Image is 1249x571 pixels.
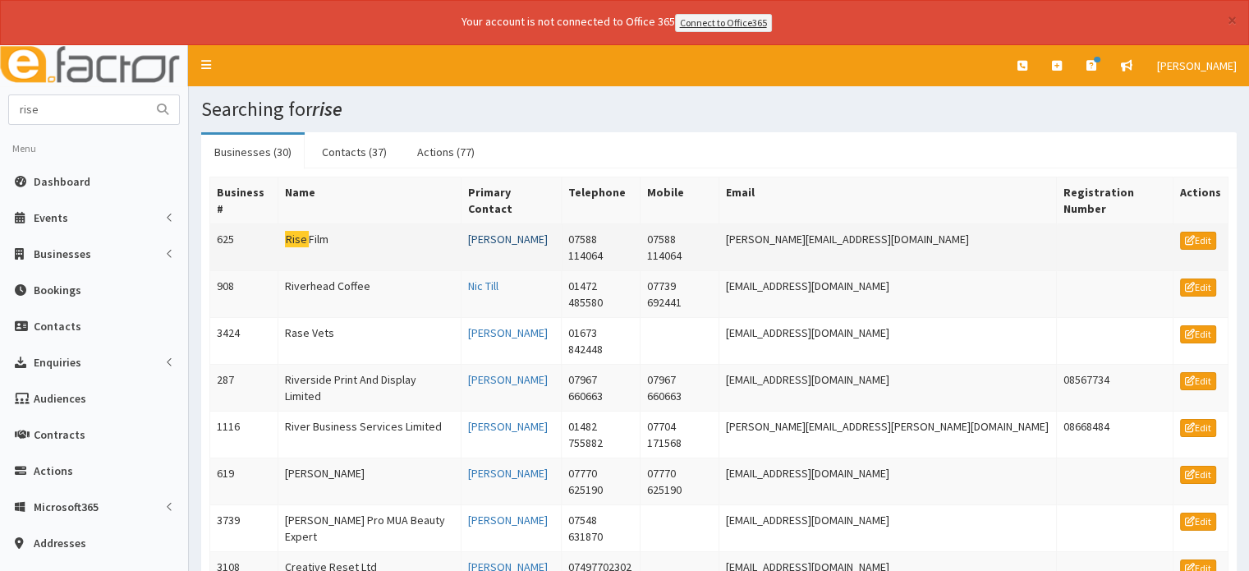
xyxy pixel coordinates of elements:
td: 01472 485580 [562,270,641,317]
a: Edit [1180,513,1216,531]
td: 07588 114064 [562,223,641,270]
a: Actions (77) [404,135,488,169]
td: 3424 [210,317,278,364]
span: Businesses [34,246,91,261]
a: Edit [1180,279,1216,297]
a: [PERSON_NAME] [1145,45,1249,86]
a: Edit [1180,325,1216,343]
span: Contacts [34,319,81,334]
td: 01673 842448 [562,317,641,364]
a: Businesses (30) [201,135,305,169]
td: 07739 692441 [641,270,719,317]
td: 07967 660663 [562,364,641,411]
span: Dashboard [34,174,90,189]
td: [PERSON_NAME][EMAIL_ADDRESS][DOMAIN_NAME] [719,223,1057,270]
a: [PERSON_NAME] [468,466,548,481]
span: Enquiries [34,355,81,370]
td: [EMAIL_ADDRESS][DOMAIN_NAME] [719,270,1057,317]
button: × [1228,12,1237,29]
a: Edit [1180,466,1216,484]
i: rise [312,96,342,122]
td: [EMAIL_ADDRESS][DOMAIN_NAME] [719,317,1057,364]
td: River Business Services Limited [278,411,461,458]
th: Email [719,177,1057,223]
span: Addresses [34,536,86,550]
a: [PERSON_NAME] [468,232,548,246]
a: Contacts (37) [309,135,400,169]
td: 619 [210,458,278,504]
th: Primary Contact [461,177,561,223]
td: [PERSON_NAME][EMAIL_ADDRESS][PERSON_NAME][DOMAIN_NAME] [719,411,1057,458]
a: Edit [1180,232,1216,250]
td: 07704 171568 [641,411,719,458]
td: Film [278,223,461,270]
td: 3739 [210,504,278,551]
td: Riverhead Coffee [278,270,461,317]
a: Edit [1180,372,1216,390]
a: [PERSON_NAME] [468,372,548,387]
a: Nic Till [468,279,498,293]
a: Edit [1180,419,1216,437]
span: Bookings [34,283,81,297]
td: [PERSON_NAME] [278,458,461,504]
td: 07770 625190 [641,458,719,504]
a: [PERSON_NAME] [468,325,548,340]
span: Audiences [34,391,86,406]
mark: Rise [285,231,309,248]
td: [PERSON_NAME] Pro MUA Beauty Expert [278,504,461,551]
td: 01482 755882 [562,411,641,458]
td: 625 [210,223,278,270]
td: [EMAIL_ADDRESS][DOMAIN_NAME] [719,504,1057,551]
td: 908 [210,270,278,317]
td: 07967 660663 [641,364,719,411]
th: Mobile [641,177,719,223]
td: [EMAIL_ADDRESS][DOMAIN_NAME] [719,364,1057,411]
th: Telephone [562,177,641,223]
span: [PERSON_NAME] [1157,58,1237,73]
h1: Searching for [201,99,1237,120]
td: 287 [210,364,278,411]
td: 07548 631870 [562,504,641,551]
td: 07770 625190 [562,458,641,504]
a: [PERSON_NAME] [468,513,548,527]
th: Registration Number [1057,177,1173,223]
td: 07588 114064 [641,223,719,270]
th: Actions [1173,177,1228,223]
span: Events [34,210,68,225]
a: [PERSON_NAME] [468,419,548,434]
a: Connect to Office365 [675,14,772,32]
div: Your account is not connected to Office 365 [136,13,1097,32]
span: Contracts [34,427,85,442]
td: 1116 [210,411,278,458]
td: Riverside Print And Display Limited [278,364,461,411]
span: Actions [34,463,73,478]
td: Rase Vets [278,317,461,364]
span: Microsoft365 [34,500,99,514]
th: Business # [210,177,278,223]
td: 08567734 [1057,364,1173,411]
td: 08668484 [1057,411,1173,458]
td: [EMAIL_ADDRESS][DOMAIN_NAME] [719,458,1057,504]
input: Search... [9,95,147,124]
th: Name [278,177,461,223]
